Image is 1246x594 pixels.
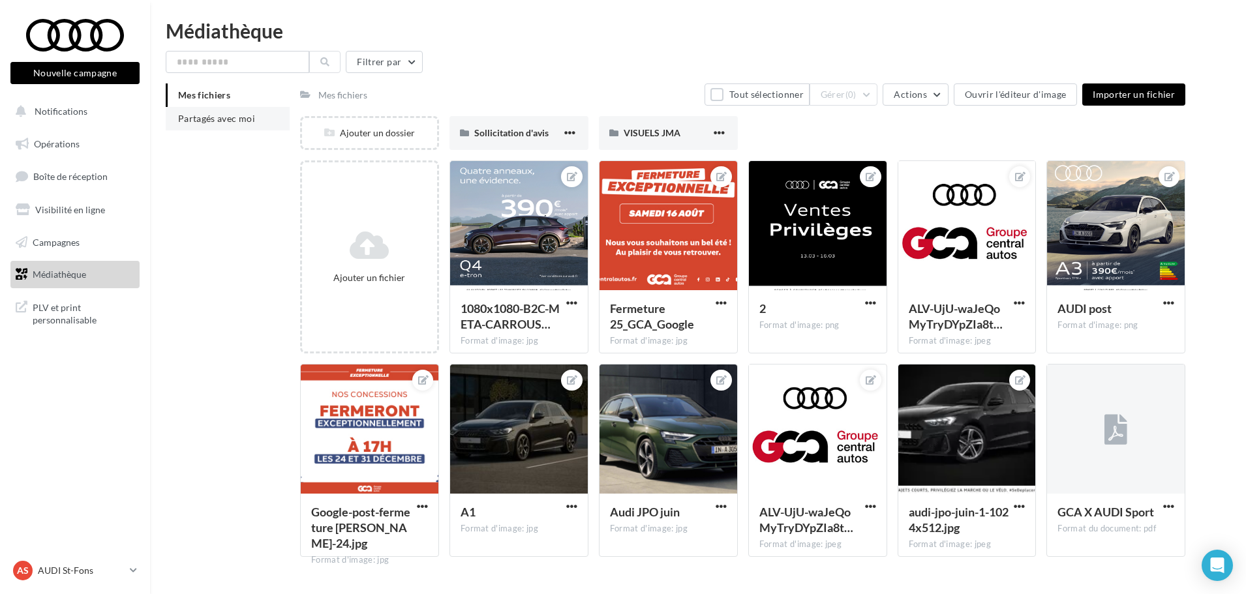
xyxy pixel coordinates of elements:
div: Format d'image: jpg [461,335,577,347]
span: 2 [759,301,766,316]
span: Fermeture 25_GCA_Google [610,301,694,331]
button: Gérer(0) [810,83,878,106]
button: Notifications [8,98,137,125]
div: Format d'image: jpg [461,523,577,535]
div: Ajouter un fichier [307,271,432,284]
div: Format d'image: jpg [610,335,727,347]
span: GCA X AUDI Sport [1057,505,1154,519]
span: Notifications [35,106,87,117]
a: Campagnes [8,229,142,256]
a: Opérations [8,130,142,158]
span: Campagnes [33,236,80,247]
a: Boîte de réception [8,162,142,190]
div: Format d'image: png [1057,319,1174,331]
span: ALV-UjU-waJeQoMyTryDYpZIa8tGZCGazk_kpMhgMPZyTfu0CfByvu4n [759,505,853,535]
a: PLV et print personnalisable [8,293,142,332]
div: Format d'image: jpeg [759,539,876,550]
p: AUDI St-Fons [38,564,125,577]
span: audi-jpo-juin-1-1024x512.jpg [909,505,1009,535]
span: AUDI post [1057,301,1112,316]
button: Nouvelle campagne [10,62,140,84]
button: Ouvrir l'éditeur d'image [954,83,1077,106]
span: A1 [461,505,476,519]
span: VISUELS JMA [624,127,680,138]
span: PLV et print personnalisable [33,299,134,327]
a: Médiathèque [8,261,142,288]
span: Mes fichiers [178,89,230,100]
span: Partagés avec moi [178,113,255,124]
div: Format d'image: jpg [311,554,428,566]
span: Actions [894,89,926,100]
button: Tout sélectionner [705,83,809,106]
span: Opérations [34,138,80,149]
div: Médiathèque [166,21,1230,40]
div: Format d'image: jpeg [909,539,1026,550]
span: AS [17,564,29,577]
span: 1080x1080-B2C-META-CARROUSEL-Q4e-tron-01-V1-LOM3_TRANSPORTS [461,301,560,331]
a: AS AUDI St-Fons [10,558,140,583]
button: Actions [883,83,948,106]
span: Visibilité en ligne [35,204,105,215]
button: Importer un fichier [1082,83,1185,106]
span: Importer un fichier [1093,89,1175,100]
div: Mes fichiers [318,89,367,102]
div: Format du document: pdf [1057,523,1174,535]
div: Ajouter un dossier [302,126,437,140]
div: Open Intercom Messenger [1202,550,1233,581]
span: Google-post-fermeture noel-24.jpg [311,505,410,550]
div: Format d'image: jpg [610,523,727,535]
a: Visibilité en ligne [8,196,142,224]
div: Format d'image: png [759,319,876,331]
span: Audi JPO juin [610,505,680,519]
span: Médiathèque [33,269,86,280]
div: Format d'image: jpeg [909,335,1026,347]
span: ALV-UjU-waJeQoMyTryDYpZIa8tGZCGazk_kpMhgMPZyTfu0CfByvu4n [909,301,1003,331]
span: (0) [845,89,857,100]
span: Sollicitation d'avis [474,127,549,138]
button: Filtrer par [346,51,423,73]
span: Boîte de réception [33,171,108,182]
